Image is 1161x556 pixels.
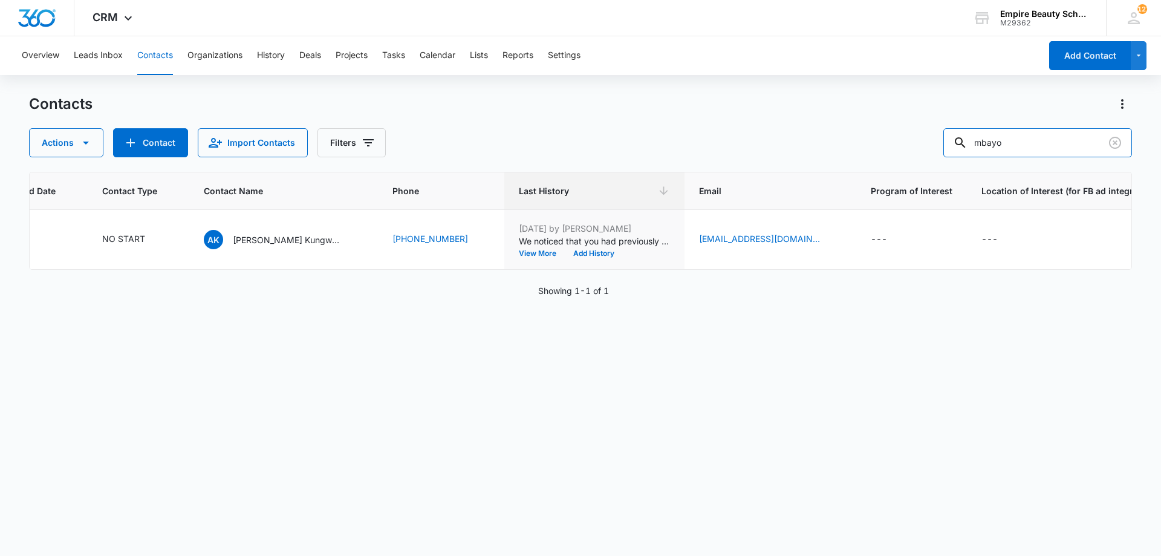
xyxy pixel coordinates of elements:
input: Search Contacts [943,128,1132,157]
button: View More [519,250,565,257]
span: Email [699,185,824,197]
button: Leads Inbox [74,36,123,75]
span: 121 [1137,4,1147,14]
div: Phone - (603) 573-5844 - Select to Edit Field [392,232,490,247]
p: We noticed that you had previously enrolled at [GEOGRAPHIC_DATA] but were unable to begin your cl... [519,235,670,247]
div: --- [981,232,998,247]
button: Deals [299,36,321,75]
button: Contacts [137,36,173,75]
div: Contact Type - NO START - Select to Edit Field [102,232,167,247]
div: Program of Interest - - Select to Edit Field [871,232,909,247]
h1: Contacts [29,95,93,113]
button: Settings [548,36,580,75]
button: Add Contact [1049,41,1131,70]
button: Actions [1113,94,1132,114]
span: Program of Interest [871,185,952,197]
div: Location of Interest (for FB ad integration) - - Select to Edit Field [981,232,1020,247]
div: NO START [102,232,145,245]
span: Phone [392,185,472,197]
span: Contact Type [102,185,157,197]
button: Projects [336,36,368,75]
p: [PERSON_NAME] Kungwa [PERSON_NAME] [233,234,342,246]
button: Filters [317,128,386,157]
span: Last History [519,185,652,197]
button: Calendar [420,36,455,75]
span: CRM [93,11,118,24]
button: Import Contacts [198,128,308,157]
div: notifications count [1137,4,1147,14]
button: Reports [502,36,533,75]
p: [DATE] by [PERSON_NAME] [519,222,670,235]
div: Contact Name - Anny Kungwa Mbayo - Select to Edit Field [204,230,363,249]
p: Showing 1-1 of 1 [538,284,609,297]
button: Tasks [382,36,405,75]
div: account id [1000,19,1088,27]
button: Add History [565,250,623,257]
span: Contact Name [204,185,346,197]
a: [PHONE_NUMBER] [392,232,468,245]
button: Overview [22,36,59,75]
button: Clear [1105,133,1125,152]
div: Email - Kwatwite@gmail.com - Select to Edit Field [699,232,842,247]
span: Location of Interest (for FB ad integration) [981,185,1157,197]
div: account name [1000,9,1088,19]
button: Organizations [187,36,242,75]
a: [EMAIL_ADDRESS][DOMAIN_NAME] [699,232,820,245]
button: Lists [470,36,488,75]
div: --- [871,232,887,247]
span: AK [204,230,223,249]
button: History [257,36,285,75]
button: Actions [29,128,103,157]
button: Add Contact [113,128,188,157]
